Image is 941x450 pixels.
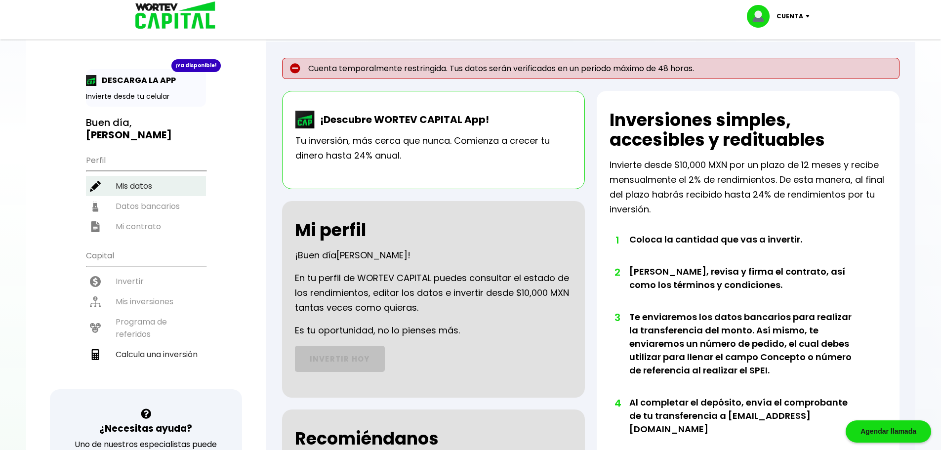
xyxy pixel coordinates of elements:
[629,265,859,310] li: [PERSON_NAME], revisa y firma el contrato, así como los términos y condiciones.
[629,310,859,396] li: Te enviaremos los datos bancarios para realizar la transferencia del monto. Así mismo, te enviare...
[97,74,176,86] p: DESCARGA LA APP
[610,158,887,217] p: Invierte desde $10,000 MXN por un plazo de 12 meses y recibe mensualmente el 2% de rendimientos. ...
[86,117,206,141] h3: Buen día,
[86,344,206,365] a: Calcula una inversión
[86,245,206,389] ul: Capital
[747,5,777,28] img: profile-image
[295,220,366,240] h2: Mi perfil
[86,149,206,237] ul: Perfil
[90,181,101,192] img: editar-icon.952d3147.svg
[610,110,887,150] h2: Inversiones simples, accesibles y redituables
[171,59,221,72] div: ¡Ya disponible!
[295,323,460,338] p: Es tu oportunidad, no lo pienses más.
[295,346,385,372] a: INVERTIR HOY
[846,420,931,443] div: Agendar llamada
[614,310,619,325] span: 3
[629,233,859,265] li: Coloca la cantidad que vas a invertir.
[614,396,619,410] span: 4
[86,176,206,196] a: Mis datos
[86,128,172,142] b: [PERSON_NAME]
[295,271,572,315] p: En tu perfil de WORTEV CAPITAL puedes consultar el estado de los rendimientos, editar los datos e...
[295,111,315,128] img: wortev-capital-app-icon
[315,112,489,127] p: ¡Descubre WORTEV CAPITAL App!
[86,75,97,86] img: app-icon
[336,249,408,261] span: [PERSON_NAME]
[90,349,101,360] img: calculadora-icon.17d418c4.svg
[614,265,619,280] span: 2
[777,9,803,24] p: Cuenta
[290,63,300,74] img: error-circle.027baa21.svg
[295,133,572,163] p: Tu inversión, más cerca que nunca. Comienza a crecer tu dinero hasta 24% anual.
[86,91,206,102] p: Invierte desde tu celular
[295,248,410,263] p: ¡Buen día !
[99,421,192,436] h3: ¿Necesitas ayuda?
[282,58,900,79] p: Cuenta temporalmente restringida. Tus datos serán verificados en un periodo máximo de 48 horas.
[803,15,817,18] img: icon-down
[614,233,619,247] span: 1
